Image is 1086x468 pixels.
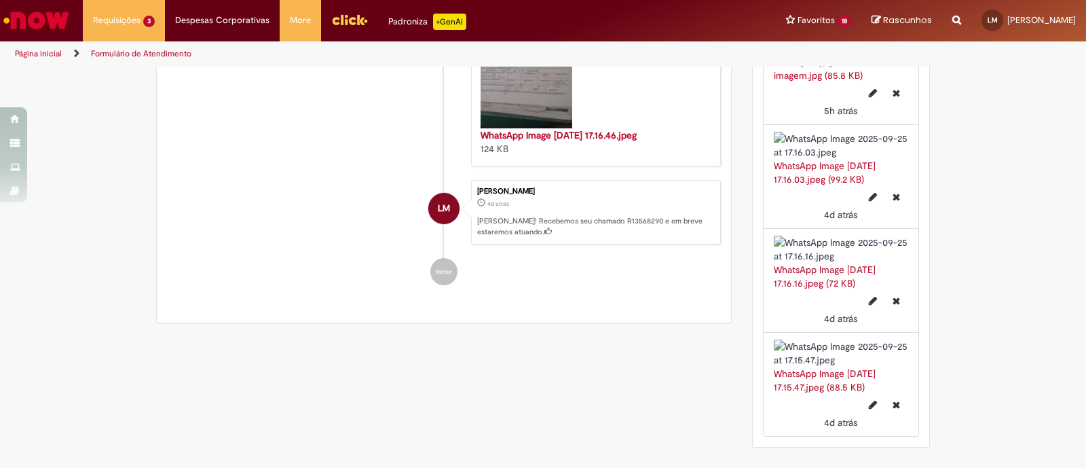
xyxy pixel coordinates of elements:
[824,416,857,429] time: 25/09/2025 17:36:52
[167,180,721,245] li: Lorena De Mendonca Melo
[824,209,857,221] span: 4d atrás
[824,105,857,117] span: 5h atrás
[861,394,885,416] button: Editar nome de arquivo WhatsApp Image 2025-09-25 at 17.15.47.jpeg
[477,187,713,196] div: [PERSON_NAME]
[428,193,460,224] div: Lorena De Mendonca Melo
[988,16,998,24] span: LM
[861,186,885,208] button: Editar nome de arquivo WhatsApp Image 2025-09-25 at 17.16.03.jpeg
[798,14,835,27] span: Favoritos
[388,14,466,30] div: Padroniza
[175,14,269,27] span: Despesas Corporativas
[774,264,876,289] a: WhatsApp Image [DATE] 17.16.16.jpeg (72 KB)
[10,41,714,67] ul: Trilhas de página
[824,416,857,429] span: 4d atrás
[290,14,311,27] span: More
[774,236,909,263] img: WhatsApp Image 2025-09-25 at 17.16.16.jpeg
[872,14,932,27] a: Rascunhos
[861,82,885,104] button: Editar nome de arquivo imagem.jpg
[838,16,851,27] span: 18
[481,128,707,156] div: 124 KB
[861,290,885,312] button: Editar nome de arquivo WhatsApp Image 2025-09-25 at 17.16.16.jpeg
[487,200,509,208] span: 4d atrás
[331,10,368,30] img: click_logo_yellow_360x200.png
[774,367,876,393] a: WhatsApp Image [DATE] 17.15.47.jpeg (88.5 KB)
[433,14,466,30] p: +GenAi
[884,290,908,312] button: Excluir WhatsApp Image 2025-09-25 at 17.16.16.jpeg
[884,82,908,104] button: Excluir imagem.jpg
[1007,14,1076,26] span: [PERSON_NAME]
[824,312,857,325] time: 25/09/2025 17:36:53
[91,48,191,59] a: Formulário de Atendimento
[143,16,155,27] span: 3
[884,394,908,416] button: Excluir WhatsApp Image 2025-09-25 at 17.15.47.jpeg
[15,48,62,59] a: Página inicial
[93,14,141,27] span: Requisições
[481,129,637,141] a: WhatsApp Image [DATE] 17.16.46.jpeg
[774,69,863,82] a: imagem.jpg (85.8 KB)
[774,160,876,185] a: WhatsApp Image [DATE] 17.16.03.jpeg (99.2 KB)
[884,186,908,208] button: Excluir WhatsApp Image 2025-09-25 at 17.16.03.jpeg
[477,216,713,237] p: [PERSON_NAME]! Recebemos seu chamado R13568290 e em breve estaremos atuando.
[774,340,909,367] img: WhatsApp Image 2025-09-25 at 17.15.47.jpeg
[487,200,509,208] time: 25/09/2025 17:36:59
[774,132,909,159] img: WhatsApp Image 2025-09-25 at 17.16.03.jpeg
[824,105,857,117] time: 29/09/2025 11:57:24
[883,14,932,26] span: Rascunhos
[824,209,857,221] time: 25/09/2025 17:36:53
[1,7,71,34] img: ServiceNow
[824,312,857,325] span: 4d atrás
[438,192,450,225] span: LM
